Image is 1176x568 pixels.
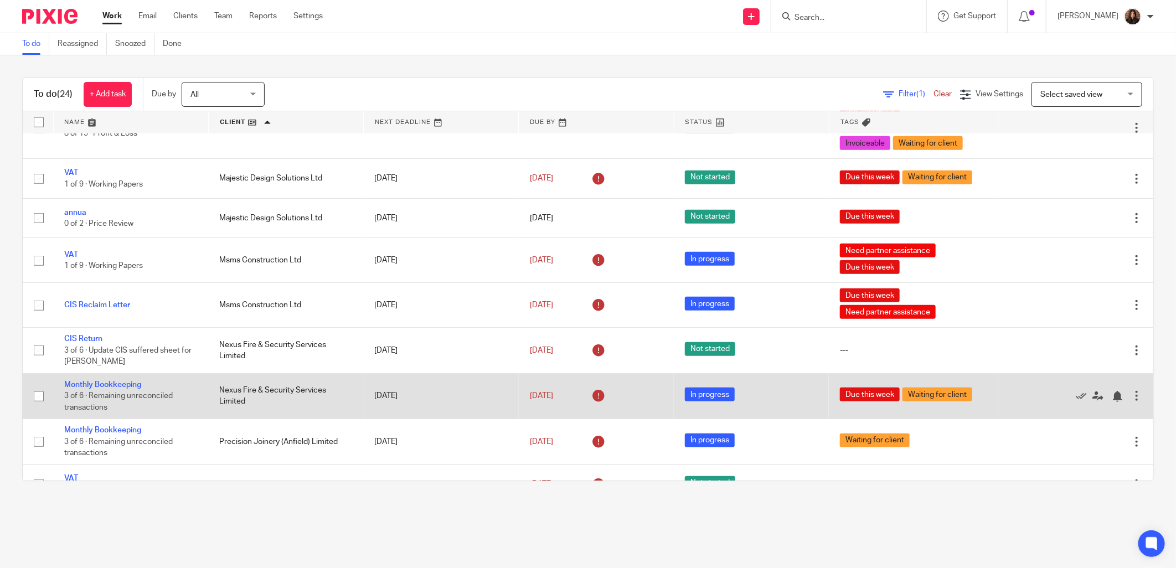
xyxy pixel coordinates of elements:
span: 3 of 6 · Remaining unreconciled transactions [64,392,173,411]
td: [DATE] [364,419,519,464]
span: [DATE] [530,438,553,446]
span: In progress [685,433,735,447]
span: [DATE] [530,301,553,309]
span: 8 of 15 · Profit & Loss [64,130,137,138]
span: Waiting for client [840,433,910,447]
a: Settings [293,11,323,22]
span: 3 of 6 · Update CIS suffered sheet for [PERSON_NAME] [64,347,192,366]
img: Headshot.jpg [1124,8,1142,25]
span: [DATE] [530,481,553,488]
span: Select saved view [1040,91,1102,99]
span: In progress [685,252,735,266]
a: Email [138,11,157,22]
a: To do [22,33,49,55]
td: Majestic Design Solutions Ltd [208,198,363,237]
span: Due this week [840,210,900,224]
a: Clients [173,11,198,22]
td: Nexus Fire & Security Services Limited [208,373,363,419]
td: Priority Bin Cleaning Ltd [208,464,363,504]
span: [DATE] [530,256,553,264]
span: Not started [685,342,735,356]
td: Majestic Design Solutions Ltd [208,159,363,198]
span: Not started [685,171,735,184]
a: CIS Reclaim Letter [64,301,130,309]
span: Need partner assistance [840,244,936,257]
a: annua [64,209,86,216]
td: [DATE] [364,283,519,328]
span: Need partner assistance [840,305,936,319]
span: 1 of 9 · Working Papers [64,180,143,188]
a: CIS Return [64,335,102,343]
span: [DATE] [530,347,553,354]
a: Team [214,11,233,22]
td: [DATE] [364,373,519,419]
span: Due this week [840,288,900,302]
span: Waiting for client [902,171,972,184]
td: Precision Joinery (Anfield) Limited [208,419,363,464]
span: Filter [899,90,933,98]
span: View Settings [976,90,1023,98]
span: (1) [916,90,925,98]
input: Search [793,13,893,23]
a: Reassigned [58,33,107,55]
span: Due this week [840,388,900,401]
span: In progress [685,297,735,311]
span: Tags [840,119,859,125]
p: [PERSON_NAME] [1058,11,1118,22]
span: Waiting for client [902,388,972,401]
img: Pixie [22,9,78,24]
a: + Add task [84,82,132,107]
td: Nexus Fire & Security Services Limited [208,328,363,373]
span: 1 of 9 · Working Papers [64,262,143,270]
span: Not started [685,476,735,490]
span: Due this week [840,260,900,274]
span: All [190,91,199,99]
h1: To do [34,89,73,100]
td: [DATE] [364,328,519,373]
p: Due by [152,89,176,100]
a: Clear [933,90,952,98]
td: [DATE] [364,198,519,237]
span: Not started [685,210,735,224]
td: [DATE] [364,159,519,198]
span: Invoiceable [840,136,890,150]
span: [DATE] [530,214,553,222]
span: In progress [685,388,735,401]
a: VAT [64,251,78,259]
span: 3 of 6 · Remaining unreconciled transactions [64,438,173,457]
a: Snoozed [115,33,154,55]
a: Done [163,33,190,55]
span: Due this week [840,171,900,184]
a: Reports [249,11,277,22]
div: --- [840,345,987,356]
div: --- [840,479,987,490]
td: Msms Construction Ltd [208,283,363,328]
span: [DATE] [530,392,553,400]
a: Work [102,11,122,22]
a: Monthly Bookkeeping [64,426,141,434]
a: VAT [64,474,78,482]
a: VAT [64,169,78,177]
span: Get Support [953,12,996,20]
span: (24) [57,90,73,99]
a: Monthly Bookkeeping [64,381,141,389]
span: Waiting for client [893,136,963,150]
span: [DATE] [530,174,553,182]
td: [DATE] [364,464,519,504]
span: 0 of 2 · Price Review [64,220,133,228]
td: [DATE] [364,238,519,283]
a: Mark as done [1076,390,1092,401]
td: Msms Construction Ltd [208,238,363,283]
